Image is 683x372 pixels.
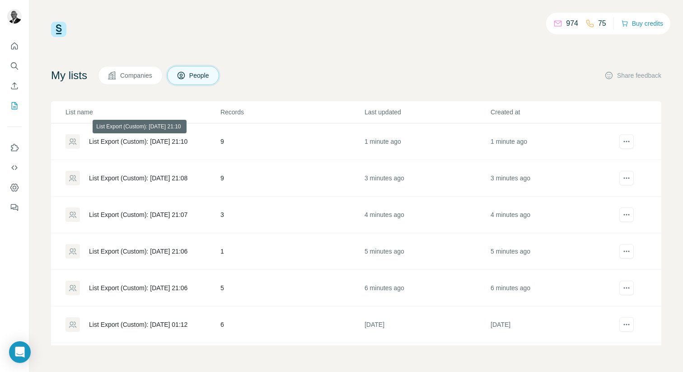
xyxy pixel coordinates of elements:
button: Buy credits [621,17,663,30]
p: 974 [566,18,578,29]
td: 5 minutes ago [490,233,616,270]
img: Surfe Logo [51,22,66,37]
button: actions [619,317,634,332]
td: [DATE] [364,306,490,343]
button: Share feedback [604,71,661,80]
button: Enrich CSV [7,78,22,94]
div: List Export (Custom): [DATE] 01:12 [89,320,187,329]
button: Feedback [7,199,22,216]
button: Dashboard [7,179,22,196]
td: 3 minutes ago [490,160,616,197]
button: actions [619,281,634,295]
span: Companies [120,71,153,80]
span: People [189,71,210,80]
td: 1 minute ago [490,123,616,160]
td: 1 [220,233,364,270]
td: 4 minutes ago [490,197,616,233]
p: Records [220,108,364,117]
td: 3 minutes ago [364,160,490,197]
p: Created at [491,108,616,117]
button: actions [619,134,634,149]
div: List Export (Custom): [DATE] 21:06 [89,283,187,292]
button: actions [619,207,634,222]
img: Avatar [7,9,22,24]
p: List name [65,108,220,117]
button: Quick start [7,38,22,54]
button: My lists [7,98,22,114]
div: Open Intercom Messenger [9,341,31,363]
td: 4 minutes ago [364,197,490,233]
button: actions [619,171,634,185]
button: Use Surfe API [7,160,22,176]
td: 6 minutes ago [364,270,490,306]
p: Last updated [365,108,490,117]
div: List Export (Custom): [DATE] 21:07 [89,210,187,219]
td: 9 [220,160,364,197]
td: [DATE] [490,306,616,343]
button: Use Surfe on LinkedIn [7,140,22,156]
td: 5 minutes ago [364,233,490,270]
td: 3 [220,197,364,233]
button: Search [7,58,22,74]
div: List Export (Custom): [DATE] 21:08 [89,174,187,183]
td: 6 minutes ago [490,270,616,306]
h4: My lists [51,68,87,83]
button: actions [619,244,634,259]
td: 5 [220,270,364,306]
p: 75 [598,18,606,29]
td: 9 [220,123,364,160]
td: 6 [220,306,364,343]
div: List Export (Custom): [DATE] 21:06 [89,247,187,256]
div: List Export (Custom): [DATE] 21:10 [89,137,187,146]
td: 1 minute ago [364,123,490,160]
